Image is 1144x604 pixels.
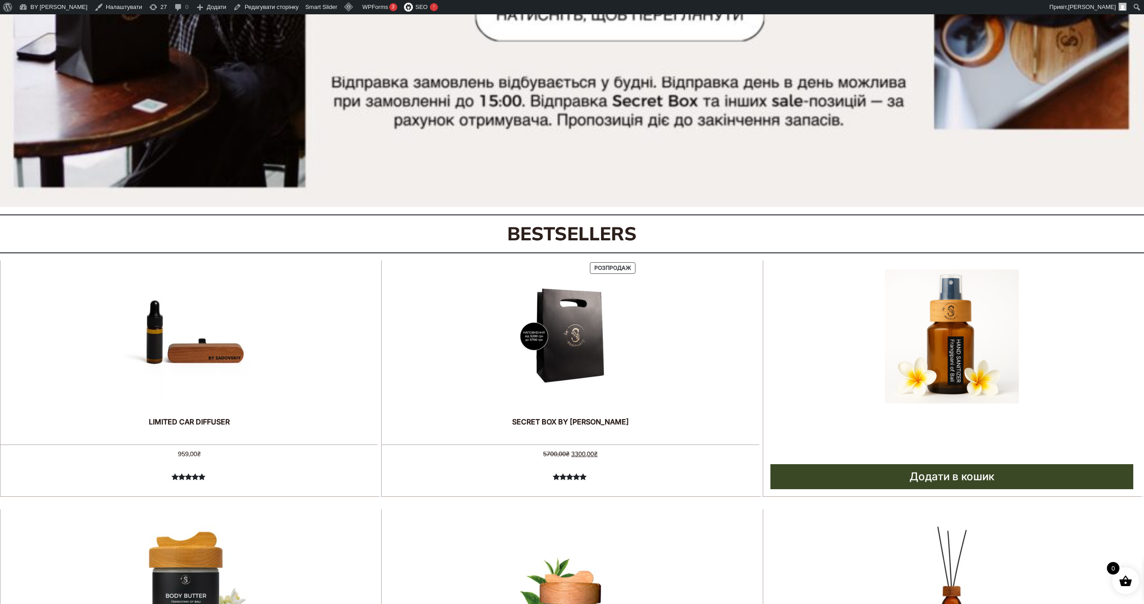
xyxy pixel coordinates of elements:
span: ₴ [197,450,201,458]
span: SEO [416,4,428,10]
a: SECRET BOX BY SADOVSKIY SECRET BOX BY [PERSON_NAME] [503,260,637,445]
img: SECRET BOX BY SADOVSKIY [503,269,637,403]
span: 3300,00 [571,450,597,458]
span: Рейтинг з 5 на основі опитування покупця [172,471,206,534]
span: Розпродаж [594,264,631,271]
span: Рейтинг з 5 на основі опитування покупців [553,471,588,534]
div: 3 [389,3,397,11]
div: ! [430,3,438,11]
div: Оцінено в 5.00 з 5 [553,471,588,482]
img: ПАРФУМОВАНИЙ АНТИСЕПТИК FRANGIPANI OF BALI [885,269,1019,403]
span: ₴ [594,450,597,458]
div: LIMITED CAR DIFFUSER [122,418,256,436]
a: Додати в кошик: “ПАРФУМОВАНИЙ АНТИСЕПТИК FRANGIPANI OF BALI” [770,464,1133,489]
span: 5700,00 [543,450,569,458]
span: 0 [1107,562,1119,575]
span: [PERSON_NAME] [1068,4,1116,10]
span: 959,00 [178,450,201,458]
span: ₴ [566,450,569,458]
a: ПАРФУМОВАНИЙ АНТИСЕПТИК FRANGIPANI OF BALI [885,260,1019,457]
span: 2 [553,471,588,492]
img: LIMITED CAR DIFFUSER [122,269,256,403]
span: 1 [172,471,206,492]
a: LIMITED CAR DIFFUSER LIMITED CAR DIFFUSER [122,260,256,445]
div: SECRET BOX BY [PERSON_NAME] [503,418,637,436]
div: Оцінено в 5.00 з 5 [172,471,206,482]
